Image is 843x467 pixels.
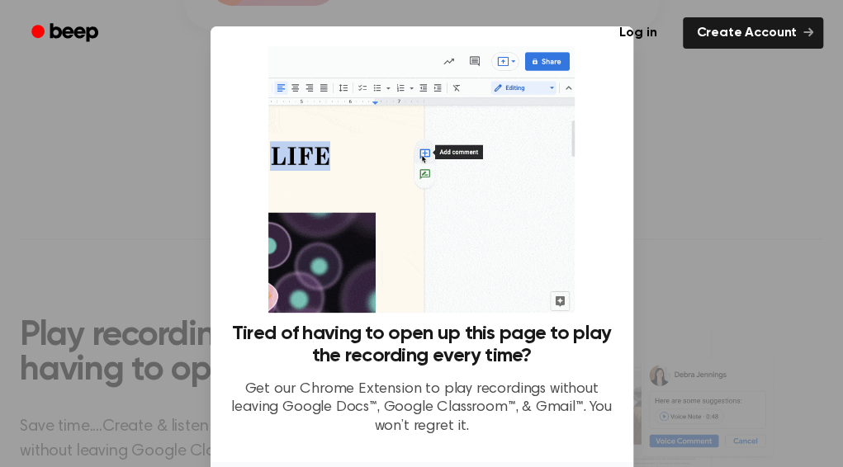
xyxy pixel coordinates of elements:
a: Create Account [683,17,823,49]
h3: Tired of having to open up this page to play the recording every time? [230,323,613,367]
a: Beep [20,17,113,50]
a: Log in [603,14,673,52]
img: Beep extension in action [268,46,575,313]
p: Get our Chrome Extension to play recordings without leaving Google Docs™, Google Classroom™, & Gm... [230,380,613,436]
